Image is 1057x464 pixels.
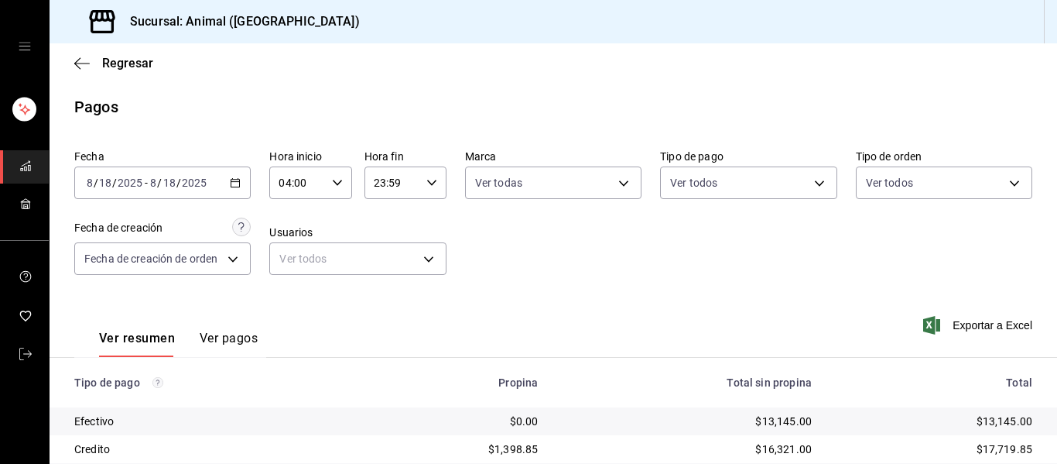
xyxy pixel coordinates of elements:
[377,414,539,429] div: $0.00
[200,331,258,357] button: Ver pagos
[102,56,153,70] span: Regresar
[84,251,217,266] span: Fecha de creación de orden
[74,376,352,389] div: Tipo de pago
[377,442,539,457] div: $1,398.85
[112,177,117,189] span: /
[660,151,836,162] label: Tipo de pago
[836,376,1032,389] div: Total
[377,376,539,389] div: Propina
[74,442,352,457] div: Credito
[269,227,446,238] label: Usuarios
[364,151,446,162] label: Hora fin
[118,12,360,31] h3: Sucursal: Animal ([GEOGRAPHIC_DATA])
[149,177,157,189] input: --
[181,177,207,189] input: ----
[74,151,251,162] label: Fecha
[465,151,641,162] label: Marca
[74,220,162,236] div: Fecha de creación
[74,56,153,70] button: Regresar
[836,442,1032,457] div: $17,719.85
[269,242,446,275] div: Ver todos
[269,151,351,162] label: Hora inicio
[563,442,812,457] div: $16,321.00
[152,377,163,388] svg: Los pagos realizados con Pay y otras terminales son montos brutos.
[117,177,143,189] input: ----
[98,177,112,189] input: --
[94,177,98,189] span: /
[86,177,94,189] input: --
[866,175,913,191] span: Ver todos
[162,177,176,189] input: --
[99,331,258,357] div: navigation tabs
[74,95,118,119] div: Pagos
[145,177,148,189] span: -
[157,177,162,189] span: /
[74,414,352,429] div: Efectivo
[19,40,31,53] button: open drawer
[99,331,175,357] button: Ver resumen
[836,414,1032,429] div: $13,145.00
[670,175,717,191] span: Ver todos
[926,316,1032,335] button: Exportar a Excel
[176,177,181,189] span: /
[475,175,522,191] span: Ver todas
[563,376,812,389] div: Total sin propina
[563,414,812,429] div: $13,145.00
[856,151,1032,162] label: Tipo de orden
